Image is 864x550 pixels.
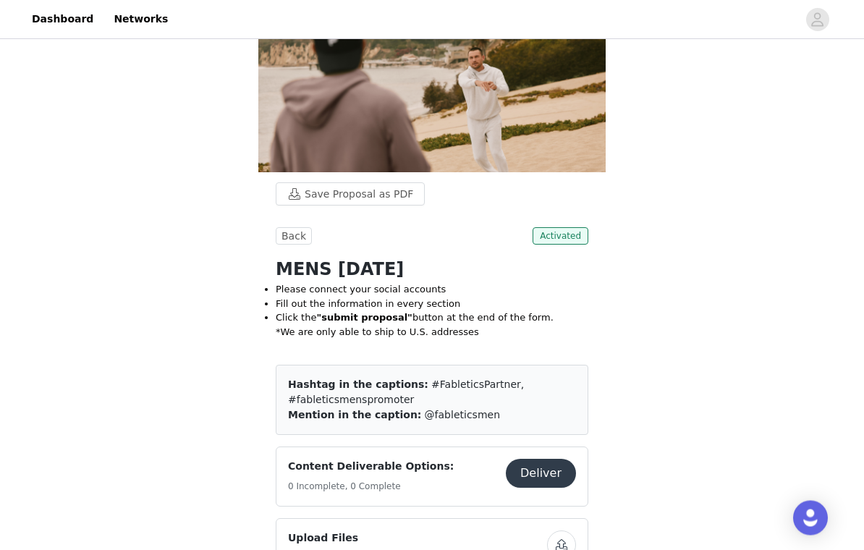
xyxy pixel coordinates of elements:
button: Save Proposal as PDF [276,183,425,206]
span: Activated [533,228,588,245]
button: Deliver [506,460,576,488]
span: Hashtag in the captions: [288,379,428,391]
li: Click the button at the end of the form. [276,311,588,326]
h5: 0 Incomplete, 0 Complete [288,481,454,494]
li: Fill out the information in every section [276,297,588,312]
a: Dashboard [23,3,102,35]
div: avatar [810,8,824,31]
li: Please connect your social accounts [276,283,588,297]
h4: Content Deliverable Options: [288,460,454,475]
a: Networks [105,3,177,35]
div: Content Deliverable Options: [276,447,588,507]
div: Open Intercom Messenger [793,501,828,536]
strong: "submit proposal" [316,313,412,323]
button: Back [276,228,312,245]
span: @fableticsmen [425,410,500,421]
span: #FableticsPartner, #fableticsmenspromoter [288,379,524,406]
p: *We are only able to ship to U.S. addresses [276,326,588,340]
h1: MENS [DATE] [276,257,588,283]
span: Mention in the caption: [288,410,421,421]
h4: Upload Files [288,531,547,546]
